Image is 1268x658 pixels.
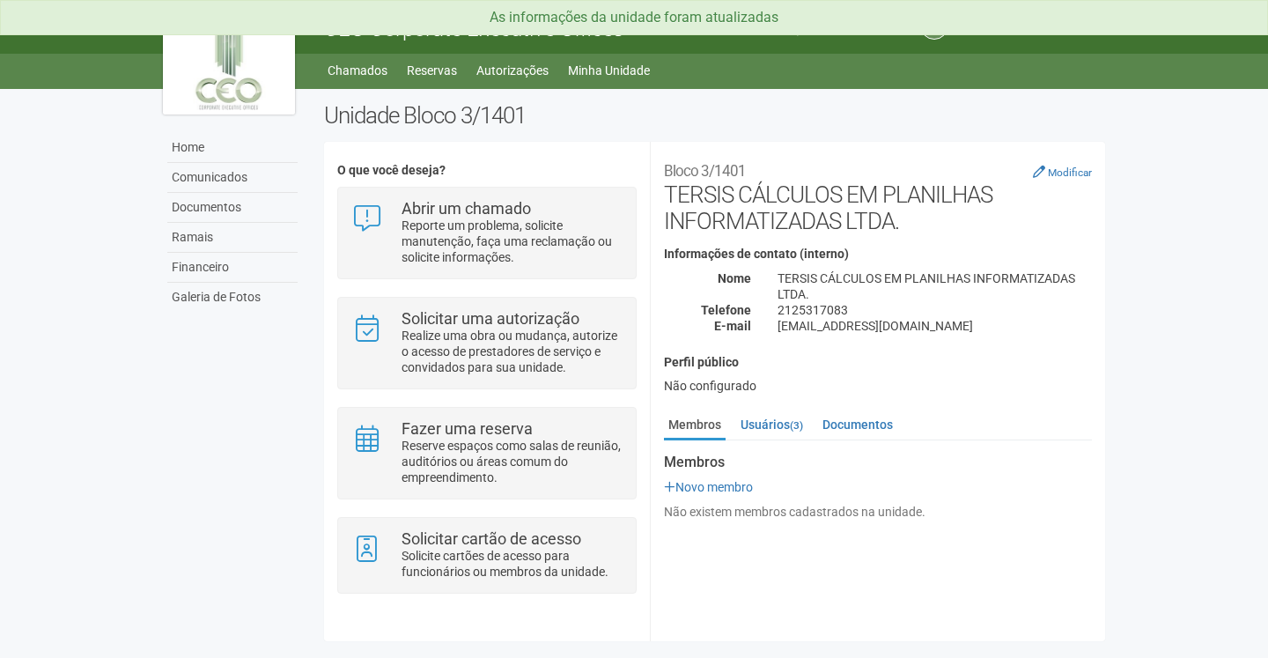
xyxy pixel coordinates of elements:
[718,271,751,285] strong: Nome
[402,328,623,375] p: Realize uma obra ou mudança, autorize o acesso de prestadores de serviço e convidados para sua un...
[351,531,622,580] a: Solicitar cartão de acesso Solicite cartões de acesso para funcionários ou membros da unidade.
[818,411,897,438] a: Documentos
[402,199,531,218] strong: Abrir um chamado
[714,319,751,333] strong: E-mail
[402,419,533,438] strong: Fazer uma reserva
[324,102,1105,129] h2: Unidade Bloco 3/1401
[701,303,751,317] strong: Telefone
[351,201,622,265] a: Abrir um chamado Reporte um problema, solicite manutenção, faça uma reclamação ou solicite inform...
[664,378,1092,394] div: Não configurado
[1033,165,1092,179] a: Modificar
[402,529,581,548] strong: Solicitar cartão de acesso
[664,162,746,180] small: Bloco 3/1401
[167,253,298,283] a: Financeiro
[167,133,298,163] a: Home
[351,421,622,485] a: Fazer uma reserva Reserve espaços como salas de reunião, auditórios ou áreas comum do empreendime...
[1048,166,1092,179] small: Modificar
[736,411,807,438] a: Usuários(3)
[402,438,623,485] p: Reserve espaços como salas de reunião, auditórios ou áreas comum do empreendimento.
[407,58,457,83] a: Reservas
[167,283,298,312] a: Galeria de Fotos
[764,270,1105,302] div: TERSIS CÁLCULOS EM PLANILHAS INFORMATIZADAS LTDA.
[337,164,636,177] h4: O que você deseja?
[402,548,623,580] p: Solicite cartões de acesso para funcionários ou membros da unidade.
[167,193,298,223] a: Documentos
[664,356,1092,369] h4: Perfil público
[167,163,298,193] a: Comunicados
[163,9,295,115] img: logo.jpg
[790,419,803,432] small: (3)
[664,455,1092,470] strong: Membros
[664,248,1092,261] h4: Informações de contato (interno)
[664,411,726,440] a: Membros
[568,58,650,83] a: Minha Unidade
[764,302,1105,318] div: 2125317083
[664,480,753,494] a: Novo membro
[664,155,1092,234] h2: TERSIS CÁLCULOS EM PLANILHAS INFORMATIZADAS LTDA.
[402,218,623,265] p: Reporte um problema, solicite manutenção, faça uma reclamação ou solicite informações.
[764,318,1105,334] div: [EMAIL_ADDRESS][DOMAIN_NAME]
[328,58,387,83] a: Chamados
[664,504,1092,520] div: Não existem membros cadastrados na unidade.
[402,309,579,328] strong: Solicitar uma autorização
[167,223,298,253] a: Ramais
[476,58,549,83] a: Autorizações
[351,311,622,375] a: Solicitar uma autorização Realize uma obra ou mudança, autorize o acesso de prestadores de serviç...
